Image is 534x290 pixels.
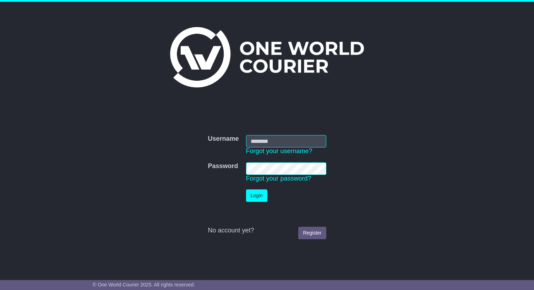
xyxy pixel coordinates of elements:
[246,147,312,155] a: Forgot your username?
[246,175,311,182] a: Forgot your password?
[246,189,267,202] button: Login
[208,227,326,235] div: No account yet?
[93,282,195,288] span: © One World Courier 2025. All rights reserved.
[170,27,364,87] img: One World
[298,227,326,239] a: Register
[208,135,239,143] label: Username
[208,162,238,170] label: Password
